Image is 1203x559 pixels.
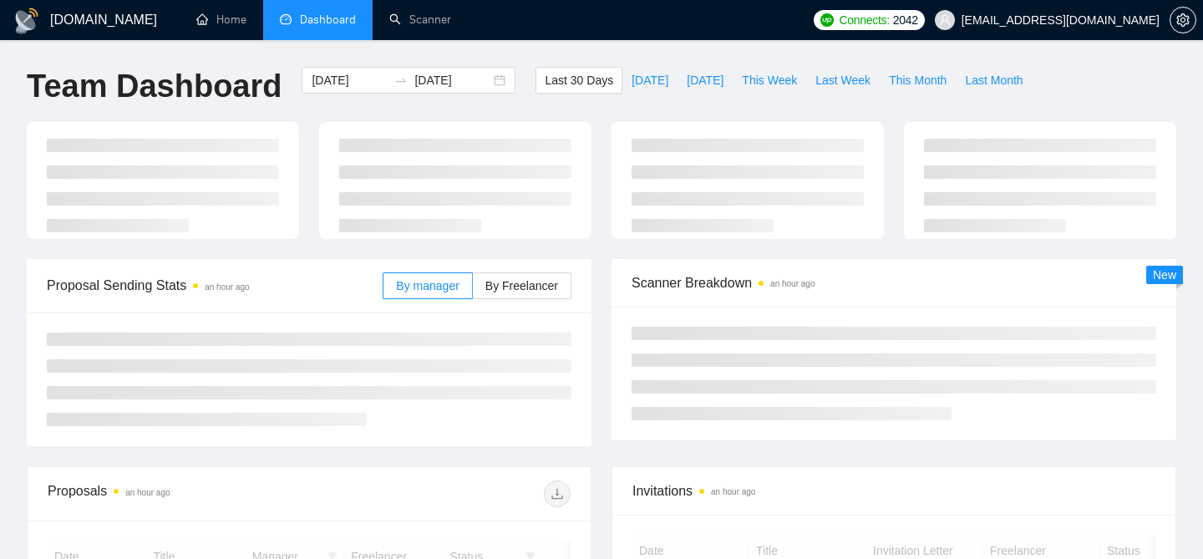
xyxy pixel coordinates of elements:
[965,71,1023,89] span: Last Month
[893,11,918,29] span: 2042
[880,67,956,94] button: This Month
[545,71,613,89] span: Last 30 Days
[711,487,755,496] time: an hour ago
[632,272,1156,293] span: Scanner Breakdown
[125,488,170,497] time: an hour ago
[678,67,733,94] button: [DATE]
[742,71,797,89] span: This Week
[389,13,451,27] a: searchScanner
[956,67,1032,94] button: Last Month
[820,13,834,27] img: upwork-logo.png
[300,13,356,27] span: Dashboard
[394,74,408,87] span: swap-right
[733,67,806,94] button: This Week
[806,67,880,94] button: Last Week
[1170,13,1196,27] a: setting
[312,71,388,89] input: Start date
[939,14,951,26] span: user
[839,11,889,29] span: Connects:
[622,67,678,94] button: [DATE]
[632,480,1155,501] span: Invitations
[394,74,408,87] span: to
[13,8,40,34] img: logo
[1153,268,1176,282] span: New
[48,480,309,507] div: Proposals
[889,71,947,89] span: This Month
[632,71,668,89] span: [DATE]
[687,71,723,89] span: [DATE]
[205,282,249,292] time: an hour ago
[815,71,871,89] span: Last Week
[196,13,246,27] a: homeHome
[770,279,815,288] time: an hour ago
[414,71,490,89] input: End date
[536,67,622,94] button: Last 30 Days
[396,279,459,292] span: By manager
[485,279,558,292] span: By Freelancer
[47,275,383,296] span: Proposal Sending Stats
[1170,7,1196,33] button: setting
[280,13,292,25] span: dashboard
[27,67,282,106] h1: Team Dashboard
